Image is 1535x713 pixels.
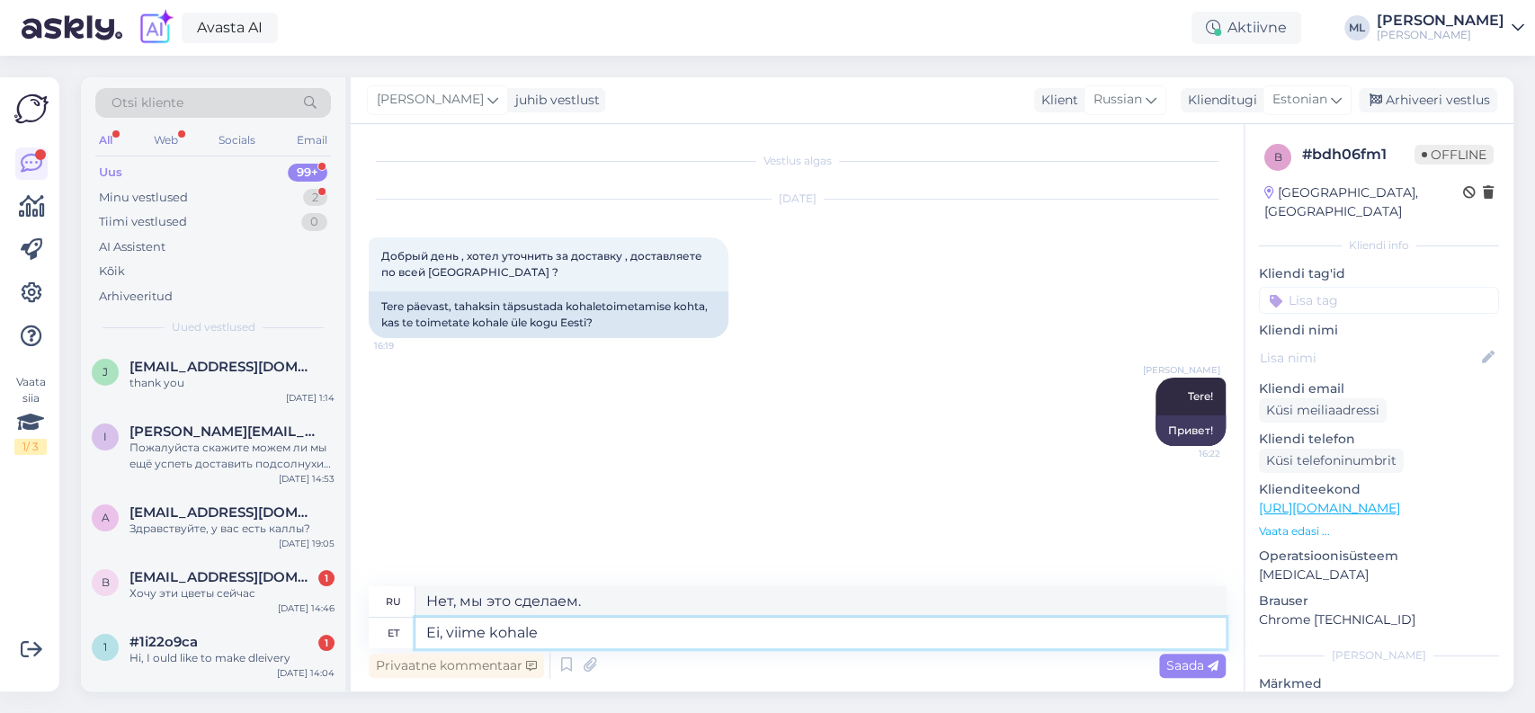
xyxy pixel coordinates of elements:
[129,440,335,472] div: Пожалуйста скажите можем ли мы ещё успеть доставить подсолнухи [DATE] в район около телевизионной...
[129,634,198,650] span: #1i22o9ca
[369,654,544,678] div: Privaatne kommentaar
[1272,90,1327,110] span: Estonian
[1344,15,1370,40] div: ML
[374,339,442,352] span: 16:19
[377,90,484,110] span: [PERSON_NAME]
[1274,150,1282,164] span: b
[99,263,125,281] div: Kõik
[150,129,182,152] div: Web
[1181,91,1257,110] div: Klienditugi
[369,191,1226,207] div: [DATE]
[137,9,174,47] img: explore-ai
[14,439,47,455] div: 1 / 3
[14,92,49,126] img: Askly Logo
[129,569,317,585] span: berlinbmw666@gmail.com
[129,504,317,521] span: aljona.naumova@outlook.com
[278,602,335,615] div: [DATE] 14:46
[129,423,317,440] span: ingrida.dem@gmail.com
[129,585,335,602] div: Хочу эти цветы сейчас
[99,189,188,207] div: Minu vestlused
[301,213,327,231] div: 0
[112,94,183,112] span: Otsi kliente
[277,666,335,680] div: [DATE] 14:04
[182,13,278,43] a: Avasta AI
[1259,592,1499,611] p: Brauser
[279,472,335,486] div: [DATE] 14:53
[1259,449,1404,473] div: Küsi telefoninumbrit
[1359,88,1497,112] div: Arhiveeri vestlus
[1259,674,1499,693] p: Märkmed
[303,189,327,207] div: 2
[386,586,401,617] div: ru
[1259,237,1499,254] div: Kliendi info
[279,537,335,550] div: [DATE] 19:05
[1259,379,1499,398] p: Kliendi email
[14,374,47,455] div: Vaata siia
[103,430,107,443] span: i
[215,129,259,152] div: Socials
[293,129,331,152] div: Email
[1302,144,1415,165] div: # bdh06fm1
[381,249,705,279] span: Добрый день , хотел уточнить за доставку , доставляете по всей [GEOGRAPHIC_DATA] ?
[1259,566,1499,584] p: [MEDICAL_DATA]
[1259,430,1499,449] p: Kliendi telefon
[1377,13,1524,42] a: [PERSON_NAME][PERSON_NAME]
[318,635,335,651] div: 1
[1259,321,1499,340] p: Kliendi nimi
[1377,13,1504,28] div: [PERSON_NAME]
[1259,611,1499,629] p: Chrome [TECHNICAL_ID]
[286,391,335,405] div: [DATE] 1:14
[129,650,335,666] div: Hi, I ould like to make dleivery
[1259,523,1499,539] p: Vaata edasi ...
[1188,389,1213,403] span: Tere!
[1156,415,1226,446] div: Привет!
[369,291,728,338] div: Tere päevast, tahaksin täpsustada kohaletoimetamise kohta, kas te toimetate kohale üle kogu Eesti?
[1259,647,1499,664] div: [PERSON_NAME]
[508,91,600,110] div: juhib vestlust
[1143,363,1220,377] span: [PERSON_NAME]
[288,164,327,182] div: 99+
[99,213,187,231] div: Tiimi vestlused
[1259,547,1499,566] p: Operatsioonisüsteem
[95,129,116,152] div: All
[1259,398,1387,423] div: Küsi meiliaadressi
[129,359,317,375] span: jplanners@gmail.com
[415,586,1226,617] textarea: Нет, мы это сделаем.
[103,640,107,654] span: 1
[1259,264,1499,283] p: Kliendi tag'id
[1191,12,1301,44] div: Aktiivne
[99,238,165,256] div: AI Assistent
[1377,28,1504,42] div: [PERSON_NAME]
[102,511,110,524] span: a
[1415,145,1494,165] span: Offline
[129,521,335,537] div: Здравствуйте, у вас есть каллы?
[99,164,122,182] div: Uus
[369,153,1226,169] div: Vestlus algas
[102,575,110,589] span: b
[1260,348,1478,368] input: Lisa nimi
[415,618,1226,648] textarea: Ei, viime kohale
[172,319,255,335] span: Uued vestlused
[1259,287,1499,314] input: Lisa tag
[388,618,399,648] div: et
[1264,183,1463,221] div: [GEOGRAPHIC_DATA], [GEOGRAPHIC_DATA]
[1093,90,1142,110] span: Russian
[103,365,108,379] span: j
[1259,500,1400,516] a: [URL][DOMAIN_NAME]
[1034,91,1078,110] div: Klient
[1166,657,1218,673] span: Saada
[99,288,173,306] div: Arhiveeritud
[129,375,335,391] div: thank you
[1259,480,1499,499] p: Klienditeekond
[318,570,335,586] div: 1
[1153,447,1220,460] span: 16:22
